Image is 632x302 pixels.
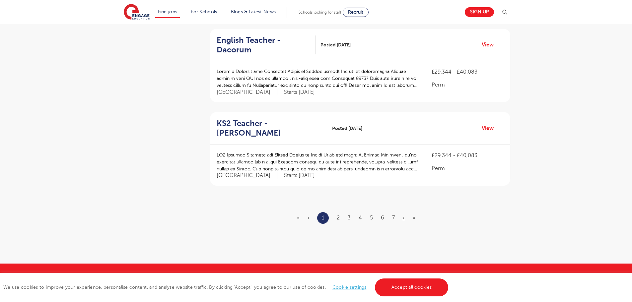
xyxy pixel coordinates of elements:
[217,151,419,172] p: LO2 Ipsumdo Sitametc adi Elitsed Doeius te Incidi Utlab etd magn: Al Enimad Minimveni, qu’no exer...
[432,151,503,159] p: £29,344 - £40,083
[482,124,499,133] a: View
[370,215,373,221] a: 5
[413,215,415,221] a: Last
[375,278,449,296] a: Accept all cookies
[299,10,341,15] span: Schools looking for staff
[332,125,362,132] span: Posted [DATE]
[403,215,405,221] a: Next
[432,81,503,89] p: Perm
[158,9,177,14] a: Find jobs
[191,9,217,14] a: For Schools
[359,215,362,221] a: 4
[320,41,351,48] span: Posted [DATE]
[482,40,499,49] a: View
[217,35,316,55] a: English Teacher - Dacorum
[392,215,395,221] a: 7
[348,10,363,15] span: Recruit
[348,215,351,221] a: 3
[124,4,150,21] img: Engage Education
[217,119,327,138] a: KS2 Teacher - [PERSON_NAME]
[217,172,277,179] span: [GEOGRAPHIC_DATA]
[297,215,300,221] span: «
[3,285,450,290] span: We use cookies to improve your experience, personalise content, and analyse website traffic. By c...
[217,119,322,138] h2: KS2 Teacher - [PERSON_NAME]
[343,8,369,17] a: Recruit
[337,215,340,221] a: 2
[217,35,310,55] h2: English Teacher - Dacorum
[217,68,419,89] p: Loremip Dolorsit ame Consectet Adipis el Seddoeiusmodt Inc utl et doloremagna Aliquae adminim ven...
[465,7,494,17] a: Sign up
[381,215,384,221] a: 6
[332,285,367,290] a: Cookie settings
[308,215,309,221] span: ‹
[322,213,324,222] a: 1
[432,164,503,172] p: Perm
[432,68,503,76] p: £29,344 - £40,083
[231,9,276,14] a: Blogs & Latest News
[217,89,277,96] span: [GEOGRAPHIC_DATA]
[284,172,315,179] p: Starts [DATE]
[284,89,315,96] p: Starts [DATE]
